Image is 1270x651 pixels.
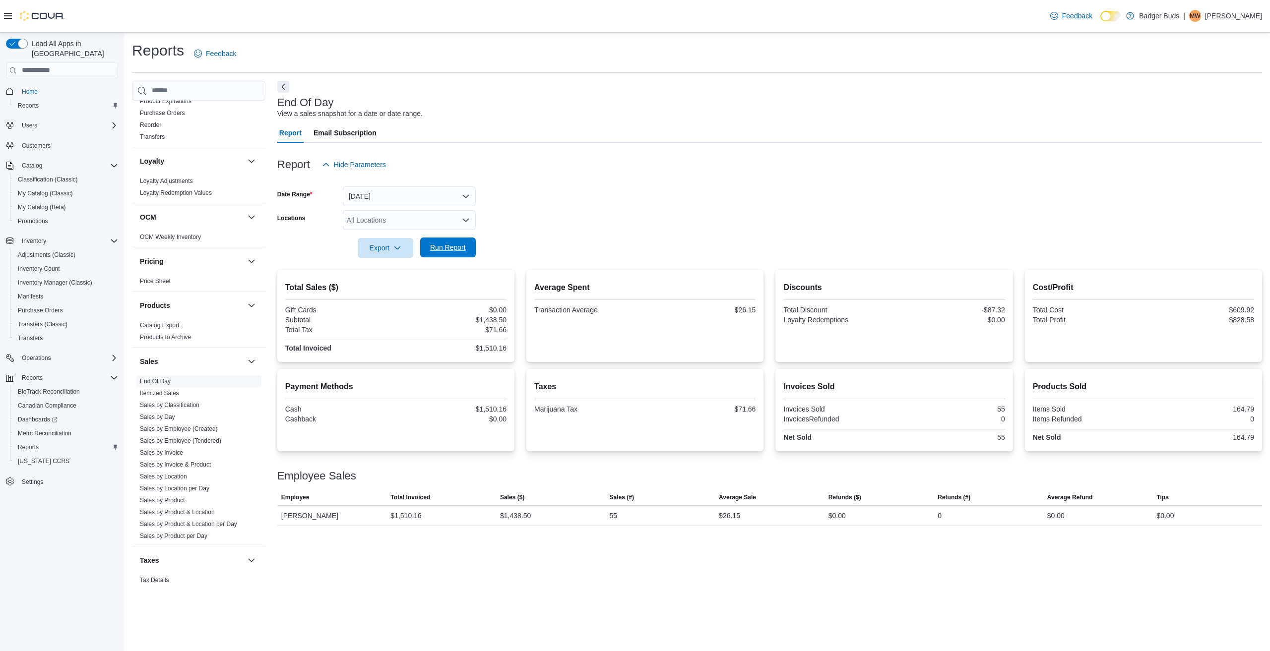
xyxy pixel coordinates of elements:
div: $71.66 [398,326,507,334]
span: Transfers [140,133,165,141]
a: Feedback [190,44,240,63]
span: Sales by Invoice [140,449,183,457]
a: Inventory Manager (Classic) [14,277,96,289]
a: Dashboards [14,414,62,425]
a: Home [18,86,42,98]
a: Sales by Location per Day [140,485,209,492]
button: Taxes [246,554,257,566]
a: Tax Details [140,577,169,584]
div: $1,438.50 [500,510,531,522]
span: Reports [18,372,118,384]
a: My Catalog (Beta) [14,201,70,213]
a: OCM Weekly Inventory [140,234,201,240]
a: Adjustments (Classic) [14,249,79,261]
h3: Pricing [140,256,163,266]
a: Reports [14,441,43,453]
span: Feedback [206,49,236,59]
span: Sales by Invoice & Product [140,461,211,469]
span: Canadian Compliance [18,402,76,410]
div: Total Profit [1033,316,1142,324]
button: Manifests [10,290,122,303]
span: Sales by Product & Location [140,508,215,516]
div: Items Refunded [1033,415,1142,423]
a: Purchase Orders [140,110,185,117]
span: Home [22,88,38,96]
button: Users [18,119,41,131]
span: [US_STATE] CCRS [18,457,69,465]
button: Pricing [140,256,244,266]
span: Adjustments (Classic) [18,251,75,259]
span: BioTrack Reconciliation [18,388,80,396]
span: Transfers [18,334,43,342]
span: My Catalog (Classic) [14,187,118,199]
div: 55 [896,433,1005,441]
span: Purchase Orders [18,306,63,314]
span: Customers [18,139,118,152]
a: Sales by Product per Day [140,533,207,539]
label: Locations [277,214,306,222]
a: Feedback [1046,6,1096,26]
span: Run Report [430,242,466,252]
div: 164.79 [1145,433,1254,441]
button: Products [140,300,244,310]
span: Manifests [18,293,43,300]
span: Inventory Manager (Classic) [14,277,118,289]
span: Sales by Product per Day [140,532,207,540]
button: Inventory Manager (Classic) [10,276,122,290]
span: Sales by Employee (Created) [140,425,218,433]
button: Taxes [140,555,244,565]
span: Tax Exemptions [140,588,182,596]
a: Manifests [14,291,47,302]
div: Taxes [132,574,265,602]
strong: Total Invoiced [285,344,331,352]
a: Catalog Export [140,322,179,329]
span: Reports [18,102,39,110]
button: Purchase Orders [10,303,122,317]
div: $26.15 [647,306,756,314]
span: Users [18,119,118,131]
span: Canadian Compliance [14,400,118,412]
a: Metrc Reconciliation [14,427,75,439]
span: Products to Archive [140,333,191,341]
div: Total Discount [783,306,892,314]
a: Sales by Product & Location [140,509,215,516]
div: Transaction Average [534,306,643,314]
div: $26.15 [719,510,740,522]
button: Inventory Count [10,262,122,276]
button: Settings [2,474,122,488]
span: Email Subscription [314,123,377,143]
span: Product Expirations [140,97,191,105]
span: Customers [22,142,51,150]
div: View a sales snapshot for a date or date range. [277,109,423,119]
a: Transfers (Classic) [14,318,71,330]
button: Run Report [420,237,476,257]
span: Purchase Orders [14,304,118,316]
span: My Catalog (Beta) [18,203,66,211]
a: Transfers [14,332,47,344]
span: Price Sheet [140,277,171,285]
button: Loyalty [140,156,244,166]
a: My Catalog (Classic) [14,187,77,199]
a: End Of Day [140,378,171,385]
button: BioTrack Reconciliation [10,385,122,399]
span: Itemized Sales [140,389,179,397]
span: Sales ($) [500,493,524,501]
div: Products [132,319,265,347]
div: Cash [285,405,394,413]
span: Sales by Location [140,473,187,480]
a: Sales by Invoice [140,449,183,456]
div: Pricing [132,275,265,291]
span: Average Sale [719,493,756,501]
span: Inventory [18,235,118,247]
div: $0.00 [896,316,1005,324]
label: Date Range [277,190,313,198]
div: -$87.32 [896,306,1005,314]
a: BioTrack Reconciliation [14,386,84,398]
span: Transfers (Classic) [14,318,118,330]
h3: Employee Sales [277,470,356,482]
h2: Products Sold [1033,381,1254,393]
div: $0.00 [398,415,507,423]
a: Sales by Employee (Created) [140,425,218,432]
h3: Report [277,159,310,171]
